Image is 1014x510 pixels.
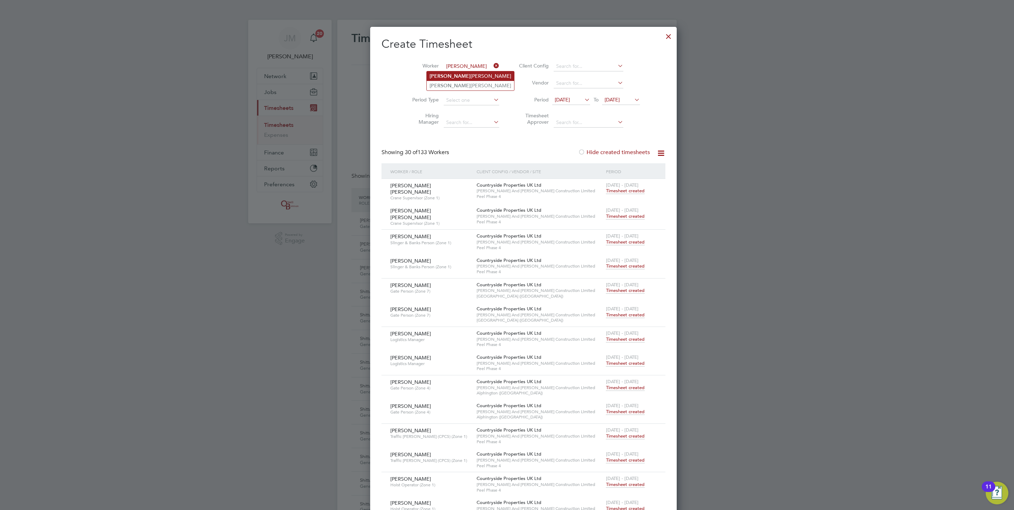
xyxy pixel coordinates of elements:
span: Countryside Properties UK Ltd [477,475,541,481]
span: Timesheet created [606,360,645,367]
span: Peel Phase 4 [477,439,602,445]
span: [PERSON_NAME] [PERSON_NAME] [390,182,431,195]
span: [PERSON_NAME] [390,258,431,264]
input: Search for... [554,61,623,71]
span: Traffic [PERSON_NAME] (CPCS) (Zone 1) [390,458,471,463]
span: Countryside Properties UK Ltd [477,182,541,188]
div: Client Config / Vendor / Site [475,163,604,180]
span: 30 of [405,149,418,156]
span: Timesheet created [606,481,645,488]
span: Peel Phase 4 [477,342,602,347]
span: [PERSON_NAME] And [PERSON_NAME] Construction Limited [477,433,602,439]
span: [PERSON_NAME] And [PERSON_NAME] Construction Limited [477,360,602,366]
span: [PERSON_NAME] And [PERSON_NAME] Construction Limited [477,288,602,293]
span: Gate Person (Zone 4) [390,409,471,415]
span: Countryside Properties UK Ltd [477,403,541,409]
span: Timesheet created [606,409,645,415]
span: Crane Supervisor (Zone 1) [390,195,471,201]
span: [PERSON_NAME] [PERSON_NAME] [390,207,431,220]
span: [PERSON_NAME] [390,403,431,409]
span: Timesheet created [606,263,645,269]
span: [DATE] - [DATE] [606,207,639,213]
span: Alphington ([GEOGRAPHIC_DATA]) [477,390,602,396]
span: [PERSON_NAME] [390,379,431,385]
span: Countryside Properties UK Ltd [477,499,541,505]
input: Search for... [444,118,499,128]
span: Peel Phase 4 [477,487,602,493]
span: [DATE] - [DATE] [606,306,639,312]
span: [DATE] - [DATE] [606,427,639,433]
span: Peel Phase 4 [477,366,602,371]
span: [DATE] - [DATE] [606,354,639,360]
span: Timesheet created [606,457,645,463]
span: Countryside Properties UK Ltd [477,207,541,213]
label: Period Type [407,96,439,103]
span: [PERSON_NAME] And [PERSON_NAME] Construction Limited [477,263,602,269]
span: [PERSON_NAME] And [PERSON_NAME] Construction Limited [477,457,602,463]
span: [PERSON_NAME] And [PERSON_NAME] Construction Limited [477,239,602,245]
h2: Create Timesheet [381,37,665,52]
span: [PERSON_NAME] [390,330,431,337]
span: Peel Phase 4 [477,269,602,275]
span: Countryside Properties UK Ltd [477,354,541,360]
span: Countryside Properties UK Ltd [477,233,541,239]
label: Hiring Manager [407,112,439,125]
span: Hoist Operator (Zone 1) [390,482,471,488]
label: Vendor [517,80,549,86]
button: Open Resource Center, 11 new notifications [986,482,1008,504]
span: [GEOGRAPHIC_DATA] ([GEOGRAPHIC_DATA]) [477,293,602,299]
span: To [591,95,601,104]
span: [DATE] [605,96,620,103]
span: [DATE] - [DATE] [606,451,639,457]
span: Slinger & Banks Person (Zone 1) [390,240,471,246]
span: Alphington ([GEOGRAPHIC_DATA]) [477,414,602,420]
span: [PERSON_NAME] [390,354,431,361]
input: Search for... [554,118,623,128]
div: Period [604,163,658,180]
span: Timesheet created [606,336,645,342]
span: [PERSON_NAME] And [PERSON_NAME] Construction Limited [477,409,602,415]
span: Logistics Manager [390,337,471,342]
span: Gate Person (Zone 7) [390,288,471,294]
span: Countryside Properties UK Ltd [477,427,541,433]
div: Worker / Role [389,163,475,180]
span: [PERSON_NAME] [390,451,431,458]
b: [PERSON_NAME] [430,73,471,79]
span: [PERSON_NAME] [390,476,431,482]
span: Timesheet created [606,385,645,391]
span: [DATE] - [DATE] [606,182,639,188]
span: [PERSON_NAME] And [PERSON_NAME] Construction Limited [477,482,602,487]
span: [PERSON_NAME] And [PERSON_NAME] Construction Limited [477,213,602,219]
input: Search for... [444,61,499,71]
span: Timesheet created [606,188,645,194]
b: [PERSON_NAME] [430,83,471,89]
span: Gate Person (Zone 4) [390,385,471,391]
label: Worker [407,63,439,69]
span: [DATE] - [DATE] [606,282,639,288]
span: Slinger & Banks Person (Zone 1) [390,264,471,270]
span: [PERSON_NAME] And [PERSON_NAME] Construction Limited [477,336,602,342]
span: Timesheet created [606,312,645,318]
span: 133 Workers [405,149,449,156]
span: [DATE] - [DATE] [606,475,639,481]
span: [PERSON_NAME] And [PERSON_NAME] Construction Limited [477,385,602,391]
span: Countryside Properties UK Ltd [477,451,541,457]
div: Showing [381,149,450,156]
span: [DATE] - [DATE] [606,403,639,409]
span: Countryside Properties UK Ltd [477,257,541,263]
span: [PERSON_NAME] And [PERSON_NAME] Construction Limited [477,188,602,194]
span: [DATE] - [DATE] [606,330,639,336]
label: Period [517,96,549,103]
input: Select one [444,95,499,105]
span: [PERSON_NAME] [390,500,431,506]
span: Traffic [PERSON_NAME] (CPCS) (Zone 1) [390,434,471,439]
span: [PERSON_NAME] [390,282,431,288]
span: Gate Person (Zone 7) [390,312,471,318]
span: Crane Supervisor (Zone 1) [390,221,471,226]
span: Timesheet created [606,239,645,245]
label: Timesheet Approver [517,112,549,125]
span: [DATE] - [DATE] [606,257,639,263]
span: Countryside Properties UK Ltd [477,379,541,385]
label: Hide created timesheets [578,149,650,156]
span: [PERSON_NAME] [390,427,431,434]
